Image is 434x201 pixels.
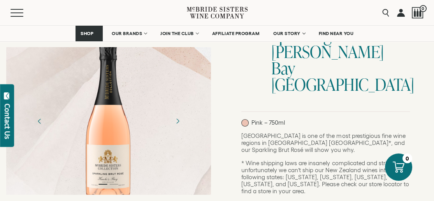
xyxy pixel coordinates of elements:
[241,119,285,127] p: Pink – 750ml
[207,26,265,41] a: AFFILIATE PROGRAM
[167,111,188,131] button: Next
[11,9,39,17] button: Mobile Menu Trigger
[241,160,409,194] span: * Wine shipping laws are insanely complicated and strict, so unfortunately we can’t ship our New ...
[155,26,203,41] a: JOIN THE CLUB
[314,26,359,41] a: FIND NEAR YOU
[420,5,427,12] span: 0
[81,31,94,36] span: SHOP
[112,31,142,36] span: OUR BRANDS
[107,26,151,41] a: OUR BRANDS
[273,31,300,36] span: OUR STORY
[4,104,11,139] div: Contact Us
[319,31,354,36] span: FIND NEAR YOU
[212,31,260,36] span: AFFILIATE PROGRAM
[268,26,310,41] a: OUR STORY
[241,132,406,153] span: [GEOGRAPHIC_DATA] is one of the most prestigious fine wine regions in [GEOGRAPHIC_DATA] [GEOGRAPH...
[76,26,103,41] a: SHOP
[402,153,412,163] div: 0
[30,111,50,131] button: Previous
[160,31,194,36] span: JOIN THE CLUB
